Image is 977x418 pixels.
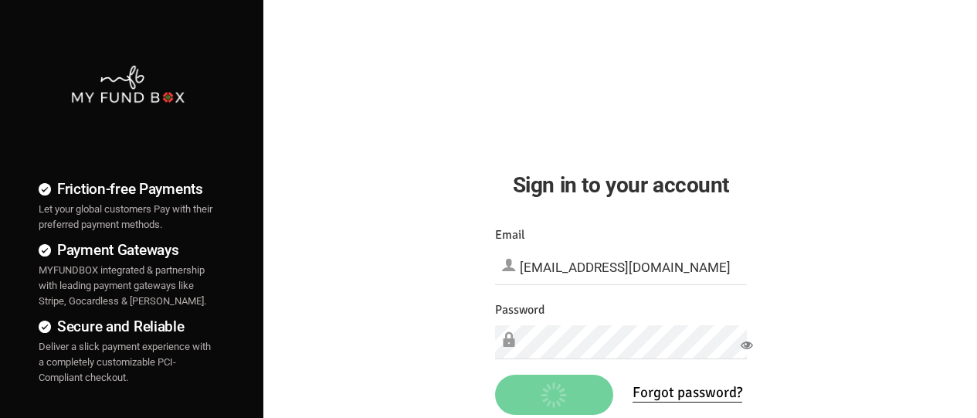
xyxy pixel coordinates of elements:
[495,168,747,202] h2: Sign in to your account
[39,264,206,307] span: MYFUNDBOX integrated & partnership with leading payment gateways like Stripe, Gocardless & [PERSO...
[495,301,544,320] label: Password
[39,315,217,338] h4: Secure and Reliable
[633,383,742,403] a: Forgot password?
[495,226,525,245] label: Email
[39,203,212,230] span: Let your global customers Pay with their preferred payment methods.
[39,178,217,200] h4: Friction-free Payments
[495,250,747,284] input: Email
[39,239,217,261] h4: Payment Gateways
[39,341,211,383] span: Deliver a slick payment experience with a completely customizable PCI-Compliant checkout.
[70,64,185,104] img: mfbwhite.png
